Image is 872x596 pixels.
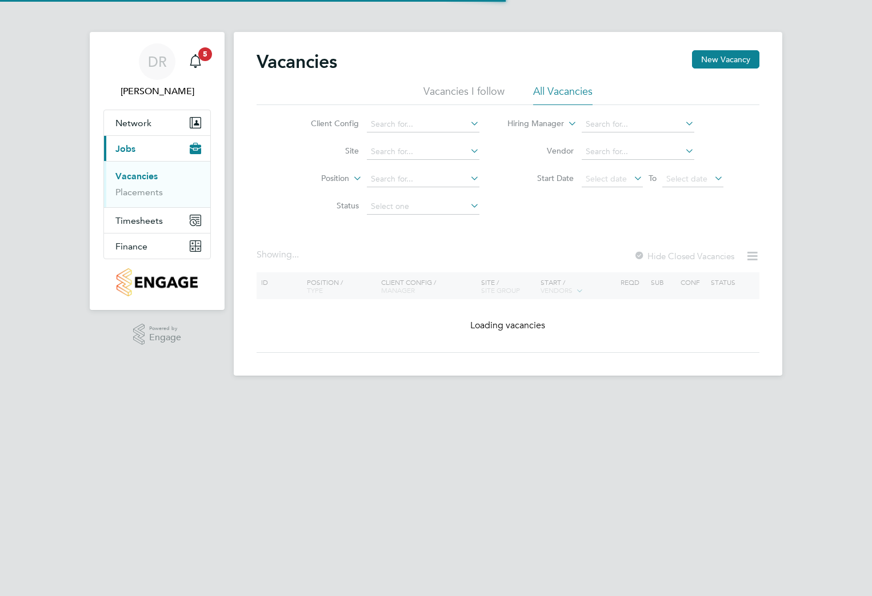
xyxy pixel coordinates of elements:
[103,84,211,98] span: Daniel Reilly
[104,136,210,161] button: Jobs
[198,47,212,61] span: 5
[104,161,210,207] div: Jobs
[149,333,181,343] span: Engage
[115,118,151,128] span: Network
[293,200,359,211] label: Status
[367,199,479,215] input: Select one
[115,187,163,198] a: Placements
[257,50,337,73] h2: Vacancies
[367,144,479,160] input: Search for...
[292,249,299,260] span: ...
[115,171,158,182] a: Vacancies
[283,173,349,184] label: Position
[293,146,359,156] label: Site
[645,171,660,186] span: To
[508,146,574,156] label: Vendor
[115,241,147,252] span: Finance
[582,116,694,132] input: Search for...
[498,118,564,130] label: Hiring Manager
[133,324,182,345] a: Powered byEngage
[586,174,627,184] span: Select date
[90,32,225,310] nav: Main navigation
[293,118,359,128] label: Client Config
[104,208,210,233] button: Timesheets
[117,268,197,296] img: countryside-properties-logo-retina.png
[149,324,181,333] span: Powered by
[367,116,479,132] input: Search for...
[184,43,207,80] a: 5
[508,173,574,183] label: Start Date
[634,251,734,261] label: Hide Closed Vacancies
[148,54,167,69] span: DR
[115,215,163,226] span: Timesheets
[103,268,211,296] a: Go to home page
[666,174,707,184] span: Select date
[103,43,211,98] a: DR[PERSON_NAME]
[257,249,301,261] div: Showing
[104,233,210,259] button: Finance
[533,84,593,105] li: All Vacancies
[423,84,505,105] li: Vacancies I follow
[367,171,479,187] input: Search for...
[104,110,210,135] button: Network
[115,143,135,154] span: Jobs
[692,50,759,69] button: New Vacancy
[582,144,694,160] input: Search for...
